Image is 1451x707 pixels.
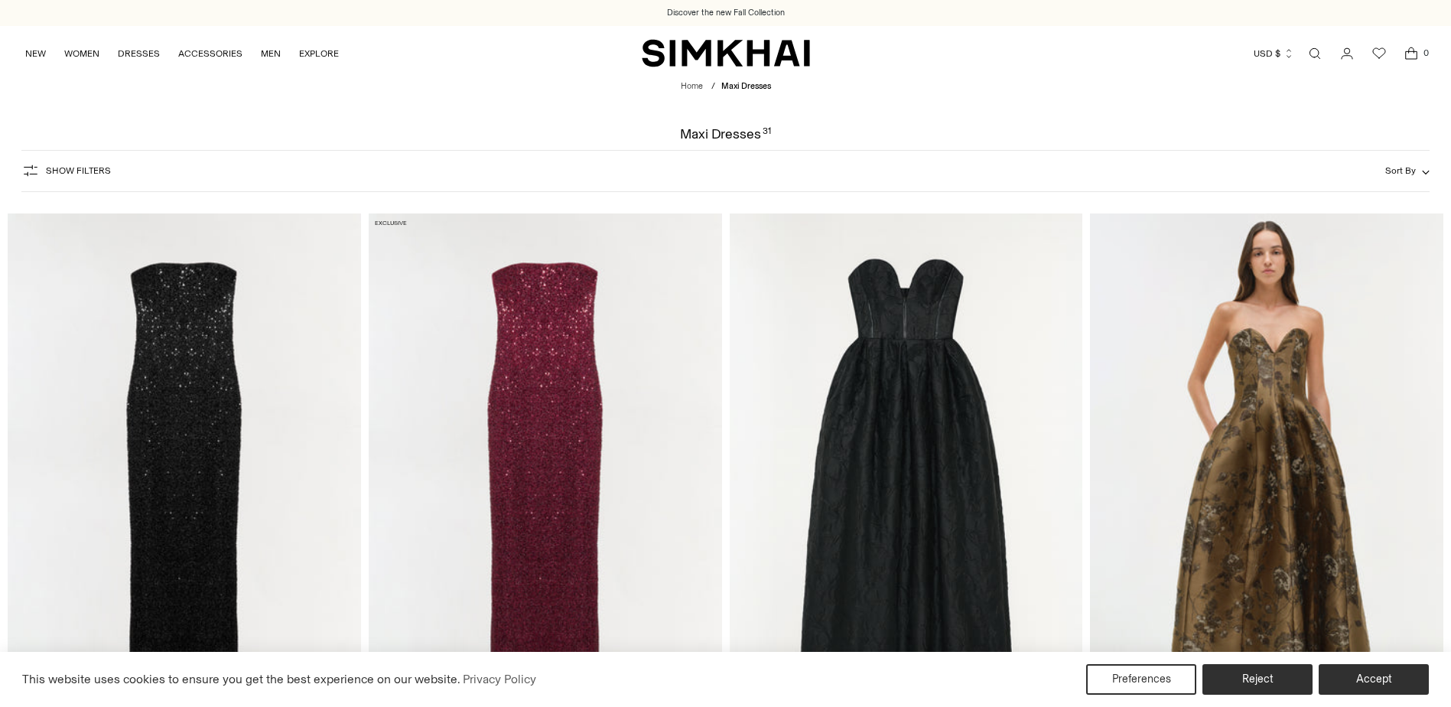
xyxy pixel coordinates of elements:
a: SIMKHAI [642,38,810,68]
nav: breadcrumbs [681,80,771,93]
div: 31 [763,127,771,141]
a: Open cart modal [1396,38,1427,69]
button: Show Filters [21,158,111,183]
button: Accept [1319,664,1429,695]
a: Go to the account page [1332,38,1362,69]
button: USD $ [1254,37,1294,70]
a: Home [681,81,703,91]
a: DRESSES [118,37,160,70]
button: Preferences [1086,664,1196,695]
a: EXPLORE [299,37,339,70]
a: WOMEN [64,37,99,70]
a: Privacy Policy (opens in a new tab) [460,668,538,691]
button: Sort By [1385,162,1430,179]
span: Show Filters [46,165,111,176]
a: Discover the new Fall Collection [667,7,785,19]
a: Open search modal [1300,38,1330,69]
button: Reject [1202,664,1313,695]
a: ACCESSORIES [178,37,242,70]
a: Wishlist [1364,38,1394,69]
a: NEW [25,37,46,70]
div: / [711,80,715,93]
h1: Maxi Dresses [680,127,770,141]
span: Sort By [1385,165,1416,176]
span: 0 [1419,46,1433,60]
a: MEN [261,37,281,70]
span: This website uses cookies to ensure you get the best experience on our website. [22,672,460,686]
span: Maxi Dresses [721,81,771,91]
